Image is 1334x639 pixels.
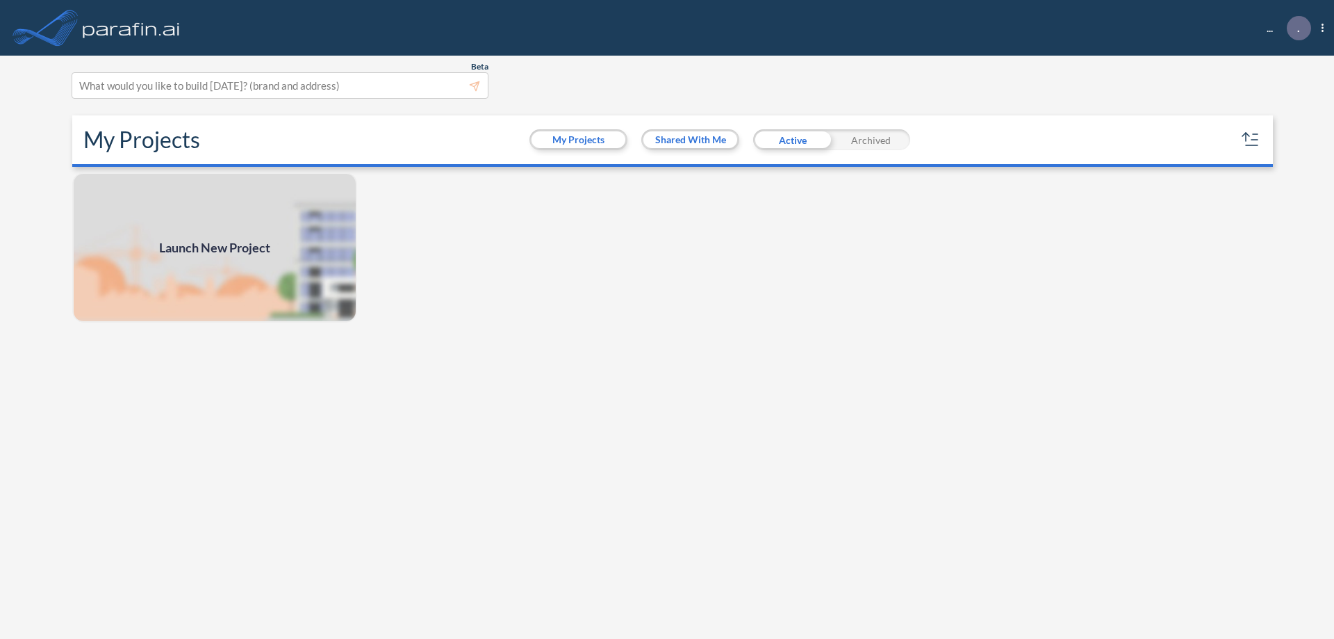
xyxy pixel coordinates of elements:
[753,129,832,150] div: Active
[72,172,357,323] img: add
[1240,129,1262,151] button: sort
[832,129,910,150] div: Archived
[471,61,488,72] span: Beta
[643,131,737,148] button: Shared With Me
[72,172,357,323] a: Launch New Project
[1297,22,1300,34] p: .
[532,131,625,148] button: My Projects
[80,14,183,42] img: logo
[83,127,200,153] h2: My Projects
[159,238,270,257] span: Launch New Project
[1246,16,1324,40] div: ...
